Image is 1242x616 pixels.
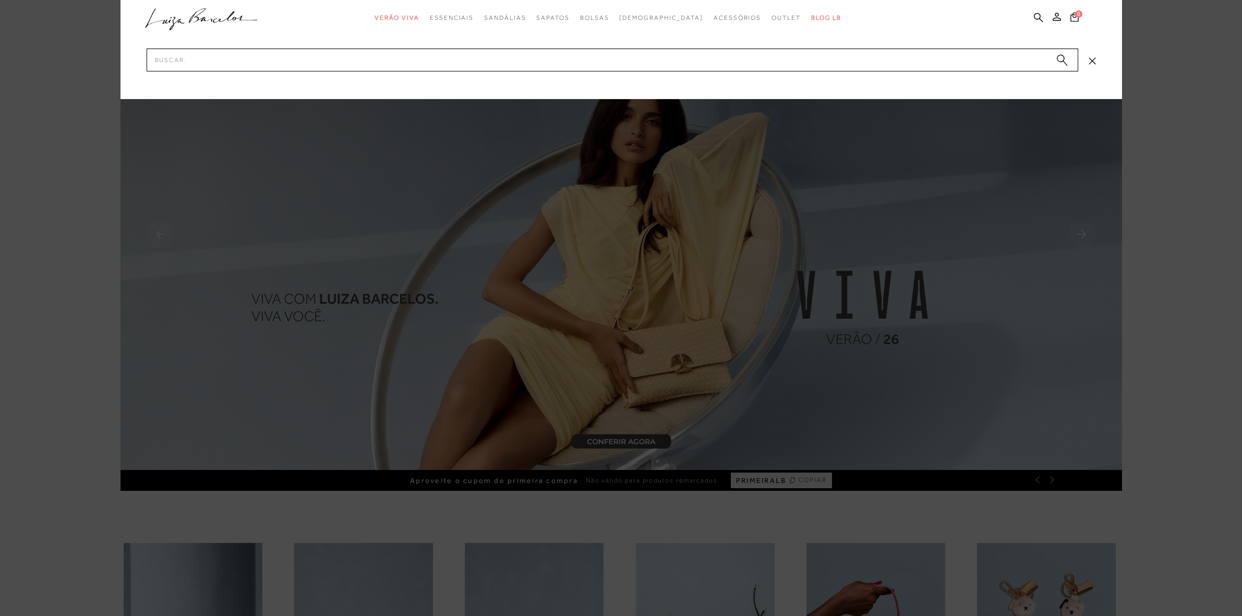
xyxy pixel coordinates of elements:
[771,8,801,28] a: categoryNavScreenReaderText
[1067,11,1082,26] button: 0
[430,14,474,21] span: Essenciais
[811,14,841,21] span: BLOG LB
[536,14,569,21] span: Sapatos
[484,8,526,28] a: categoryNavScreenReaderText
[619,14,703,21] span: [DEMOGRAPHIC_DATA]
[714,8,761,28] a: categoryNavScreenReaderText
[375,14,419,21] span: Verão Viva
[811,8,841,28] a: BLOG LB
[484,14,526,21] span: Sandálias
[375,8,419,28] a: categoryNavScreenReaderText
[147,49,1078,71] input: Buscar.
[771,14,801,21] span: Outlet
[714,14,761,21] span: Acessórios
[580,8,609,28] a: categoryNavScreenReaderText
[580,14,609,21] span: Bolsas
[619,8,703,28] a: noSubCategoriesText
[430,8,474,28] a: categoryNavScreenReaderText
[1075,10,1082,18] span: 0
[536,8,569,28] a: categoryNavScreenReaderText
